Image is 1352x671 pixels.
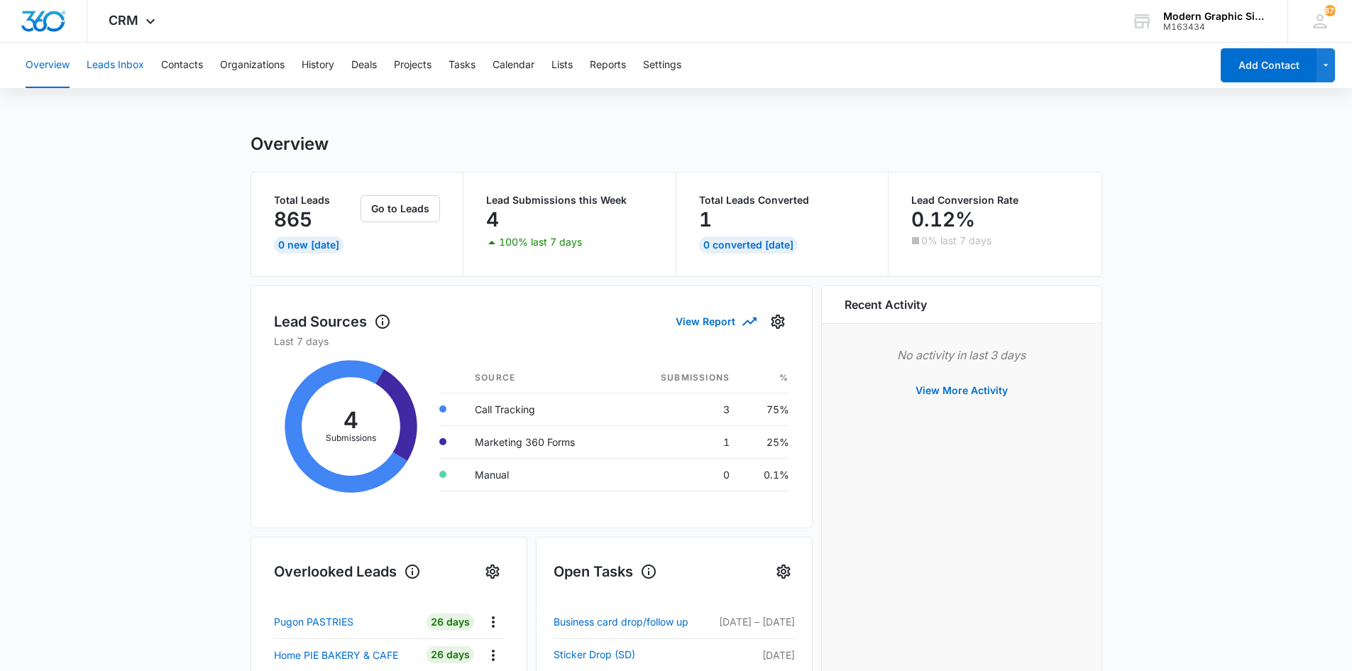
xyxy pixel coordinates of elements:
[493,43,534,88] button: Calendar
[901,373,1022,408] button: View More Activity
[622,458,741,491] td: 0
[1163,11,1267,22] div: account name
[486,195,653,205] p: Lead Submissions this Week
[554,561,657,582] h1: Open Tasks
[676,309,755,334] button: View Report
[1221,48,1317,82] button: Add Contact
[351,43,377,88] button: Deals
[711,648,794,662] p: [DATE]
[427,613,474,631] div: 26 Days
[699,195,866,205] p: Total Leads Converted
[394,43,432,88] button: Projects
[482,611,504,633] button: Actions
[274,614,353,629] p: Pugon PASTRIES
[741,363,788,393] th: %
[87,43,144,88] button: Leads Inbox
[274,648,423,662] a: Home PIE BAKERY & CAFE
[449,43,476,88] button: Tasks
[741,425,788,458] td: 25%
[463,363,622,393] th: Source
[427,646,474,663] div: 26 Days
[845,296,927,313] h6: Recent Activity
[622,425,741,458] td: 1
[274,236,344,253] div: 0 New [DATE]
[274,208,312,231] p: 865
[1163,22,1267,32] div: account id
[274,561,421,582] h1: Overlooked Leads
[1324,5,1336,16] div: notifications count
[551,43,573,88] button: Lists
[274,311,391,332] h1: Lead Sources
[772,560,795,583] button: Settings
[590,43,626,88] button: Reports
[499,237,582,247] p: 100% last 7 days
[463,393,622,425] td: Call Tracking
[274,648,398,662] p: Home PIE BAKERY & CAFE
[463,425,622,458] td: Marketing 360 Forms
[361,195,440,222] button: Go to Leads
[482,644,504,666] button: Actions
[554,613,712,631] a: Business card drop/follow up
[622,393,741,425] td: 3
[302,43,334,88] button: History
[921,236,991,246] p: 0% last 7 days
[251,133,329,155] h1: Overview
[109,13,138,28] span: CRM
[1324,5,1336,16] span: 875
[274,195,358,205] p: Total Leads
[845,347,1079,364] p: No activity in last 3 days
[622,363,741,393] th: Submissions
[486,208,499,231] p: 4
[766,310,789,333] button: Settings
[699,236,798,253] div: 0 Converted [DATE]
[911,208,975,231] p: 0.12%
[274,614,423,629] a: Pugon PASTRIES
[161,43,203,88] button: Contacts
[220,43,285,88] button: Organizations
[643,43,681,88] button: Settings
[741,458,788,491] td: 0.1%
[911,195,1079,205] p: Lead Conversion Rate
[26,43,70,88] button: Overview
[741,393,788,425] td: 75%
[699,208,712,231] p: 1
[554,646,712,663] a: Sticker Drop (SD)
[361,202,440,214] a: Go to Leads
[481,560,504,583] button: Settings
[463,458,622,491] td: Manual
[711,614,794,629] p: [DATE] – [DATE]
[274,334,789,349] p: Last 7 days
